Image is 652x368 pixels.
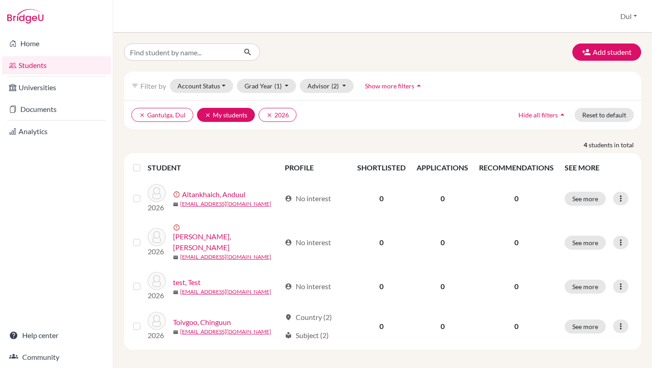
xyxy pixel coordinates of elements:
img: Altankhaich, Anduul [148,184,166,202]
button: Advisor(2) [300,79,354,93]
img: Chinbat, Ochir-Erdene [148,228,166,246]
a: Help center [2,326,111,344]
p: 2026 [148,330,166,341]
img: test, Test [148,272,166,290]
th: PROFILE [279,157,352,179]
span: account_circle [285,239,292,246]
i: arrow_drop_up [414,81,423,90]
span: local_library [285,332,292,339]
td: 0 [411,218,474,266]
span: (2) [331,82,339,90]
span: mail [173,255,178,260]
span: mail [173,290,178,295]
button: clearMy students [197,108,255,122]
th: APPLICATIONS [411,157,474,179]
a: Universities [2,78,111,97]
span: mail [173,329,178,335]
button: See more [565,280,606,294]
div: Subject (2) [285,330,329,341]
span: error_outline [173,191,182,198]
span: Hide all filters [518,111,558,119]
td: 0 [411,306,474,346]
i: clear [266,112,273,118]
td: 0 [352,218,411,266]
a: Toivgoo, Chinguun [173,317,231,328]
th: RECOMMENDATIONS [474,157,559,179]
p: 2026 [148,290,166,301]
th: SEE MORE [559,157,638,179]
th: STUDENT [148,157,280,179]
button: Add student [572,44,641,61]
i: filter_list [131,82,139,89]
a: test, Test [173,277,201,288]
a: [EMAIL_ADDRESS][DOMAIN_NAME] [180,288,271,296]
button: Grad Year(1) [237,79,297,93]
a: Analytics [2,122,111,140]
button: See more [565,192,606,206]
a: Students [2,56,111,74]
span: students in total [589,140,641,150]
button: Account Status [170,79,233,93]
span: Filter by [140,82,166,90]
input: Find student by name... [124,44,236,61]
span: account_circle [285,283,292,290]
p: 0 [479,193,554,204]
button: clearGantulga, Dul [131,108,193,122]
button: See more [565,236,606,250]
button: See more [565,320,606,334]
p: 0 [479,237,554,248]
button: Reset to default [575,108,634,122]
p: 0 [479,281,554,292]
td: 0 [352,266,411,306]
p: 2026 [148,246,166,257]
td: 0 [411,179,474,218]
a: [EMAIL_ADDRESS][DOMAIN_NAME] [180,328,271,336]
span: Show more filters [365,82,414,90]
a: Documents [2,100,111,118]
p: 2026 [148,202,166,213]
button: clear2026 [259,108,297,122]
span: (1) [274,82,282,90]
i: arrow_drop_up [558,110,567,119]
a: Altankhaich, Anduul [182,189,245,200]
div: No interest [285,193,331,204]
button: Hide all filtersarrow_drop_up [511,108,575,122]
a: Home [2,34,111,53]
div: No interest [285,281,331,292]
span: mail [173,202,178,207]
a: Community [2,348,111,366]
a: [EMAIL_ADDRESS][DOMAIN_NAME] [180,200,271,208]
button: Show more filtersarrow_drop_up [357,79,431,93]
div: Country (2) [285,312,332,323]
img: Bridge-U [7,9,43,24]
a: [PERSON_NAME], [PERSON_NAME] [173,231,281,253]
button: Dul [616,8,641,25]
td: 0 [352,179,411,218]
span: error_outline [173,224,182,231]
img: Toivgoo, Chinguun [148,312,166,330]
i: clear [139,112,145,118]
a: [EMAIL_ADDRESS][DOMAIN_NAME] [180,253,271,261]
i: clear [205,112,211,118]
span: account_circle [285,195,292,202]
th: SHORTLISTED [352,157,411,179]
span: location_on [285,314,292,321]
td: 0 [411,266,474,306]
td: 0 [352,306,411,346]
p: 0 [479,321,554,332]
div: No interest [285,237,331,248]
strong: 4 [584,140,589,150]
